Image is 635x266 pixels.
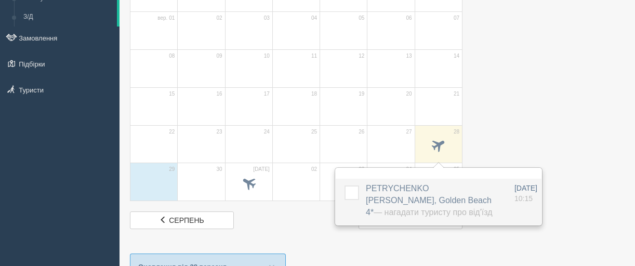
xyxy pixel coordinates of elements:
[264,52,270,60] span: 10
[157,15,175,22] span: вер. 01
[311,128,317,136] span: 25
[454,166,459,173] span: 05
[359,166,364,173] span: 03
[216,166,222,173] span: 30
[216,90,222,98] span: 16
[406,15,412,22] span: 06
[514,183,537,204] a: [DATE] 10:15
[169,52,175,60] span: 08
[311,52,317,60] span: 11
[169,90,175,98] span: 15
[406,52,412,60] span: 13
[19,8,117,26] a: З/Д
[216,15,222,22] span: 02
[359,52,364,60] span: 12
[514,194,533,203] span: 10:15
[169,216,204,224] span: серпень
[169,128,175,136] span: 22
[253,166,269,173] span: [DATE]
[216,128,222,136] span: 23
[264,15,270,22] span: 03
[311,90,317,98] span: 18
[359,90,364,98] span: 19
[454,15,459,22] span: 07
[359,128,364,136] span: 26
[311,166,317,173] span: 02
[406,166,412,173] span: 04
[264,128,270,136] span: 24
[130,211,234,229] a: серпень
[359,15,364,22] span: 05
[366,184,493,217] a: PETRYCHENKO [PERSON_NAME], Golden Beach 4*— Нагадати туристу про від'їзд
[366,184,493,217] span: PETRYCHENKO [PERSON_NAME], Golden Beach 4*
[374,208,492,217] span: — Нагадати туристу про від'їзд
[454,52,459,60] span: 14
[454,90,459,98] span: 21
[406,90,412,98] span: 20
[169,166,175,173] span: 29
[406,128,412,136] span: 27
[264,90,270,98] span: 17
[216,52,222,60] span: 09
[514,184,537,192] span: [DATE]
[311,15,317,22] span: 04
[454,128,459,136] span: 28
